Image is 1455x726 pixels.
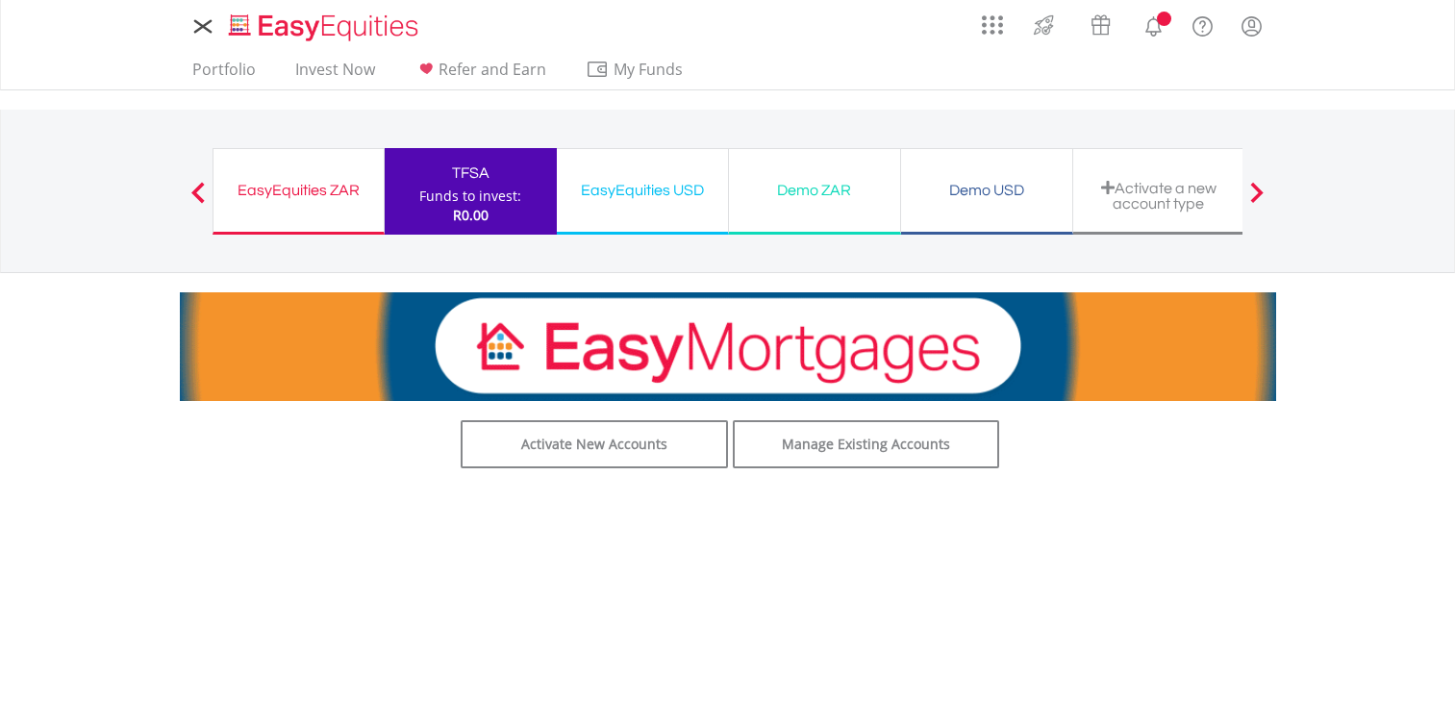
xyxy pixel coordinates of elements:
div: TFSA [396,160,545,187]
div: Activate a new account type [1085,180,1233,212]
span: My Funds [586,57,712,82]
div: Demo ZAR [740,177,889,204]
img: vouchers-v2.svg [1085,10,1116,40]
div: Funds to invest: [419,187,521,206]
div: EasyEquities ZAR [225,177,372,204]
a: FAQ's and Support [1178,5,1227,43]
img: EasyEquities_Logo.png [225,12,426,43]
a: My Profile [1227,5,1276,47]
a: Manage Existing Accounts [733,420,1000,468]
a: Invest Now [288,60,383,89]
a: Portfolio [185,60,263,89]
div: Demo USD [913,177,1061,204]
img: EasyMortage Promotion Banner [180,292,1276,401]
img: grid-menu-icon.svg [982,14,1003,36]
a: Home page [221,5,426,43]
a: Notifications [1129,5,1178,43]
span: R0.00 [453,206,489,224]
img: thrive-v2.svg [1028,10,1060,40]
a: Refer and Earn [407,60,554,89]
a: Activate New Accounts [461,420,728,468]
a: AppsGrid [969,5,1016,36]
a: Vouchers [1072,5,1129,40]
span: Refer and Earn [439,59,546,80]
div: EasyEquities USD [568,177,716,204]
